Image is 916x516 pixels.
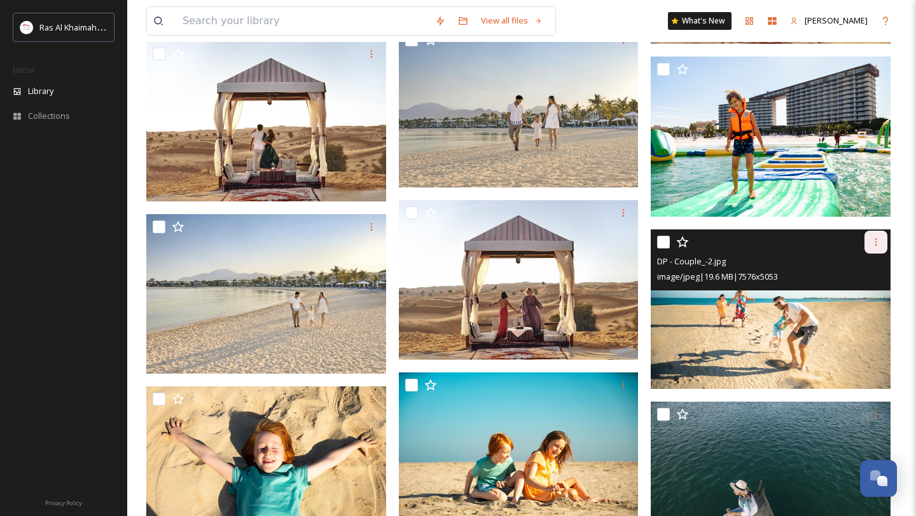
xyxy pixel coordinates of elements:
span: Privacy Policy [45,499,82,507]
a: What's New [668,12,732,30]
img: 2T3A3412.tif [399,27,639,187]
img: Logo_RAKTDA_RGB-01.png [20,21,33,34]
input: Search your library [176,7,429,35]
button: Open Chat [860,460,897,497]
span: image/jpeg | 19.6 MB | 7576 x 5053 [657,271,778,282]
img: DP - Couple_-2.jpg [651,229,891,389]
img: 2T3A8424-Edit.tif [146,41,386,201]
img: 2T3A9621.png [651,57,891,217]
span: Collections [28,110,70,122]
img: 2T3A7771-Edit.tif [399,200,639,360]
span: [PERSON_NAME] [805,15,868,26]
span: DP - Couple_-2.jpg [657,255,726,267]
span: MEDIA [13,65,35,75]
span: Library [28,85,53,97]
a: View all files [475,8,549,33]
span: Ras Al Khaimah Tourism Development Authority [39,21,219,33]
a: [PERSON_NAME] [784,8,874,33]
a: Privacy Policy [45,494,82,510]
img: 2T3A3477.tif [146,214,386,374]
